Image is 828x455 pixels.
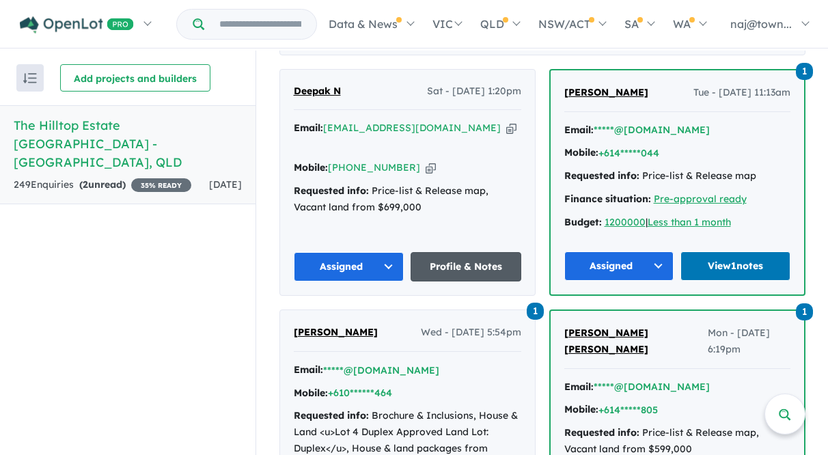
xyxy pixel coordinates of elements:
div: Price-list & Release map, Vacant land from $699,000 [294,183,521,216]
button: Add projects and builders [60,64,210,92]
strong: Requested info: [294,184,369,197]
span: Tue - [DATE] 11:13am [693,85,790,101]
strong: Email: [294,122,323,134]
span: [PERSON_NAME] [294,326,378,338]
div: 249 Enquir ies [14,177,191,193]
a: Profile & Notes [411,252,521,281]
span: Deepak N [294,85,341,97]
strong: Mobile: [294,387,328,399]
strong: Requested info: [564,169,639,182]
strong: Email: [564,124,594,136]
img: Openlot PRO Logo White [20,16,134,33]
a: 1 [796,302,813,320]
span: 1 [796,63,813,80]
strong: Requested info: [564,426,639,439]
strong: ( unread) [79,178,126,191]
a: View1notes [680,251,790,281]
strong: Mobile: [564,146,598,158]
a: 1 [796,61,813,80]
a: [PERSON_NAME] [564,85,648,101]
a: 1200000 [605,216,646,228]
button: Copy [506,121,516,135]
div: Price-list & Release map [564,168,790,184]
strong: Finance situation: [564,193,651,205]
img: sort.svg [23,73,37,83]
input: Try estate name, suburb, builder or developer [207,10,314,39]
strong: Budget: [564,216,602,228]
a: Pre-approval ready [654,193,747,205]
a: Deepak N [294,83,341,100]
strong: Email: [564,381,594,393]
button: Assigned [294,252,404,281]
span: [PERSON_NAME] [564,86,648,98]
span: 1 [527,303,544,320]
a: 1 [527,301,544,320]
a: [PERSON_NAME] [294,325,378,341]
a: [EMAIL_ADDRESS][DOMAIN_NAME] [323,122,501,134]
span: 2 [83,178,88,191]
span: 35 % READY [131,178,191,192]
span: [DATE] [209,178,242,191]
strong: Mobile: [564,403,598,415]
span: Sat - [DATE] 1:20pm [427,83,521,100]
span: [PERSON_NAME] [PERSON_NAME] [564,327,648,355]
a: [PHONE_NUMBER] [328,161,420,174]
strong: Email: [294,363,323,376]
span: 1 [796,303,813,320]
strong: Requested info: [294,409,369,422]
span: Mon - [DATE] 6:19pm [708,325,790,358]
span: naj@town... [730,17,792,31]
div: | [564,215,790,231]
button: Copy [426,161,436,175]
a: [PERSON_NAME] [PERSON_NAME] [564,325,708,358]
button: Assigned [564,251,674,281]
span: Wed - [DATE] 5:54pm [421,325,521,341]
h5: The Hilltop Estate [GEOGRAPHIC_DATA] - [GEOGRAPHIC_DATA] , QLD [14,116,242,171]
strong: Mobile: [294,161,328,174]
a: Less than 1 month [648,216,731,228]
